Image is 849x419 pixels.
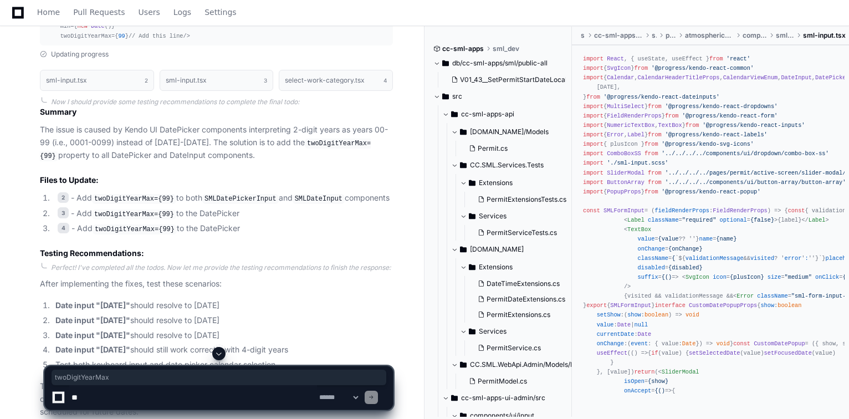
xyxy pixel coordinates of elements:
span: Label [627,217,645,223]
span: db/cc-sml-apps/sml/public-all [452,59,548,68]
div: Now I should provide some testing recommendations to complete the final todo: [51,98,393,106]
span: '@progress/kendo-react-common' [651,65,754,71]
strong: Date input "[DATE]" [55,300,130,310]
span: : [627,311,668,318]
span: from [648,170,662,176]
li: - Add to the DatePicker [52,222,393,236]
span: cc-sml-apps-ui-mobile [594,31,643,40]
span: 3 [264,76,267,85]
button: PermitExtensionsTests.cs [473,192,575,207]
span: {plusIcon} [730,274,764,280]
span: Pull Requests [73,9,125,16]
span: FieldRenderProps [607,113,662,119]
span: : { value: } [631,340,699,347]
span: import [583,170,603,176]
span: const [583,207,600,214]
span: ( ) => [627,340,713,347]
button: [DOMAIN_NAME]/Models [451,123,581,141]
button: Services [460,323,581,340]
span: Label [627,131,645,138]
span: value [597,321,614,328]
code: twoDigitYearMax={99} [93,224,177,234]
span: sml-input [776,31,794,40]
span: from [645,188,658,195]
span: pages [666,31,677,40]
span: Error [737,293,754,299]
span: className [638,255,668,262]
span: TextBox [658,122,682,129]
h1: sml-input.tsx [166,77,207,84]
strong: Date input "[DATE]" [55,330,130,340]
span: import [583,131,603,138]
button: select-work-category.tsx4 [279,70,393,91]
svg: Directory [442,90,449,103]
code: twoDigitYearMax={99} [92,194,176,204]
li: should resolve to [DATE] [52,329,393,342]
span: Logs [173,9,191,16]
span: PopupProps [607,188,641,195]
span: void [716,340,730,347]
p: After implementing the fixes, test these scenarios: [40,278,393,290]
span: React [607,55,624,62]
span: {false} [750,217,774,223]
span: setShow [597,311,621,318]
span: error [785,255,802,262]
li: - Add to both and components [52,192,393,205]
span: Users [139,9,160,16]
span: Calendar [607,74,634,81]
span: Error [607,131,624,138]
span: : [805,255,809,262]
span: size [768,274,781,280]
span: ( ) => [624,311,682,318]
button: Services [460,207,581,225]
button: sml-input.tsx3 [160,70,274,91]
h2: Files to Update: [40,175,393,186]
h2: Testing Recommendations: [40,248,393,259]
svg: Directory [469,325,475,338]
span: import [583,188,603,195]
button: Extensions [460,258,581,276]
button: PermitExtensions.cs [473,307,575,323]
span: Date [638,331,652,338]
span: onClick [815,274,839,280]
button: Permit.cs [464,141,575,156]
span: from [665,113,679,119]
button: PermitService.cs [473,340,575,356]
li: should resolve to [DATE] [52,299,393,312]
span: SvgIcon [686,274,709,280]
span: V01_43__SetPermitStartDateLocalInt.sql [460,75,585,84]
button: PermitServiceTests.cs [473,225,575,241]
span: className [648,217,678,223]
span: name [699,236,713,242]
span: Permit.cs [478,144,508,153]
span: 99 [118,33,125,39]
span: import [583,55,603,62]
div: Perfect! I've completed all the todos. Now let me provide the testing recommendations to finish t... [51,263,393,272]
span: src [581,31,585,40]
h1: select-work-category.tsx [285,77,365,84]
span: SMLFormInput [603,207,645,214]
h2: Summary [40,106,393,117]
span: sml_dev [493,44,519,53]
span: PermitExtensionsTests.cs [487,195,566,204]
span: interface [654,302,685,309]
span: SvgIcon [607,65,631,71]
span: "medium" [785,274,812,280]
span: show [760,302,774,309]
span: '@progress/kendo-react-popup' [662,188,761,195]
button: [DOMAIN_NAME] [451,241,581,258]
span: Services [479,327,507,336]
svg: Directory [469,176,475,190]
span: Date [91,23,105,29]
span: { [672,255,675,262]
span: from [634,65,648,71]
button: db/cc-sml-apps/sml/public-all [433,54,564,72]
button: CC.SML.Services.Tests [451,156,581,174]
span: from [648,179,662,186]
span: import [583,141,603,147]
span: cc-sml-apps [442,44,484,53]
button: src [433,88,564,105]
span: NumericTextBox [607,122,654,129]
span: optional [720,217,747,223]
span: '@progress/kendo-react-form' [682,113,778,119]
